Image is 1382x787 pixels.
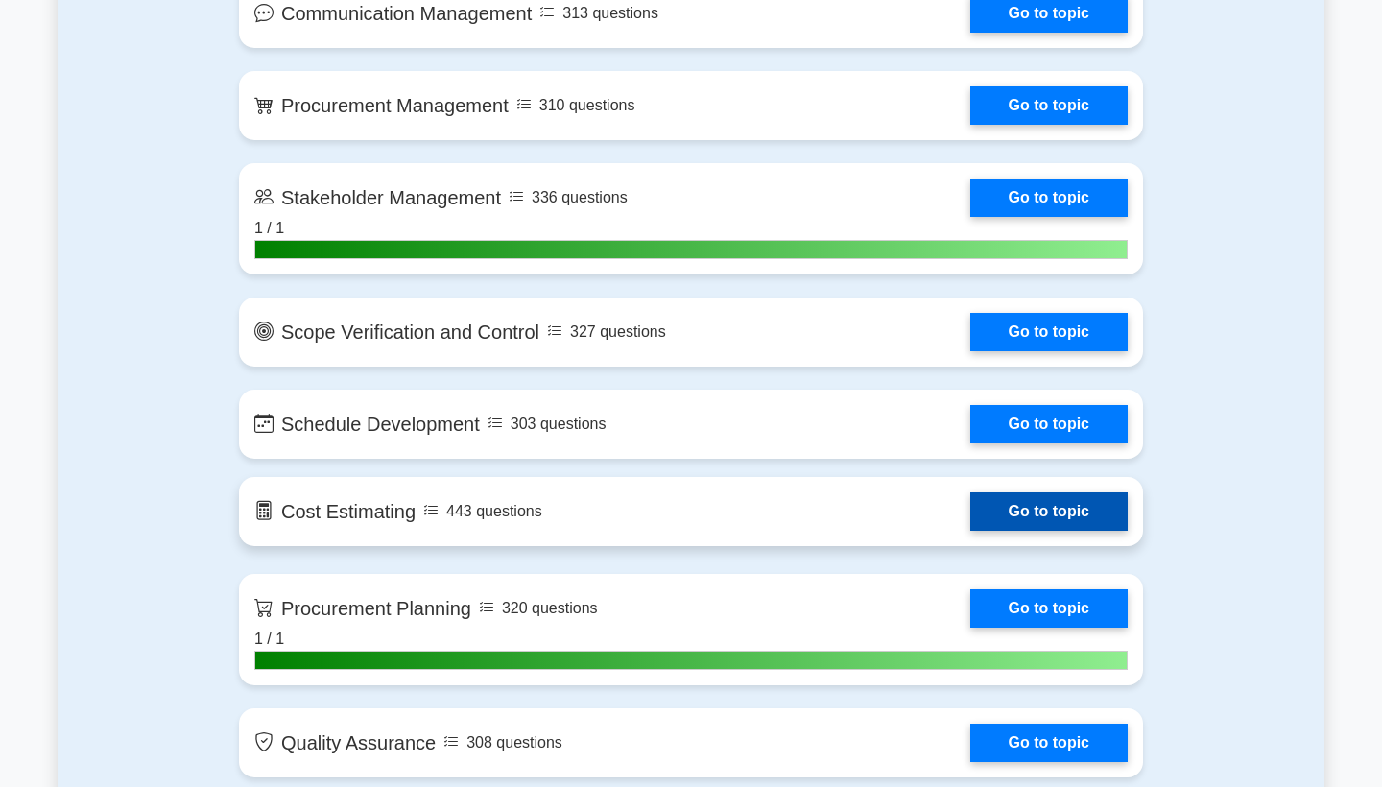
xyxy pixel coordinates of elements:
a: Go to topic [970,313,1128,351]
a: Go to topic [970,492,1128,531]
a: Go to topic [970,724,1128,762]
a: Go to topic [970,86,1128,125]
a: Go to topic [970,405,1128,443]
a: Go to topic [970,179,1128,217]
a: Go to topic [970,589,1128,628]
